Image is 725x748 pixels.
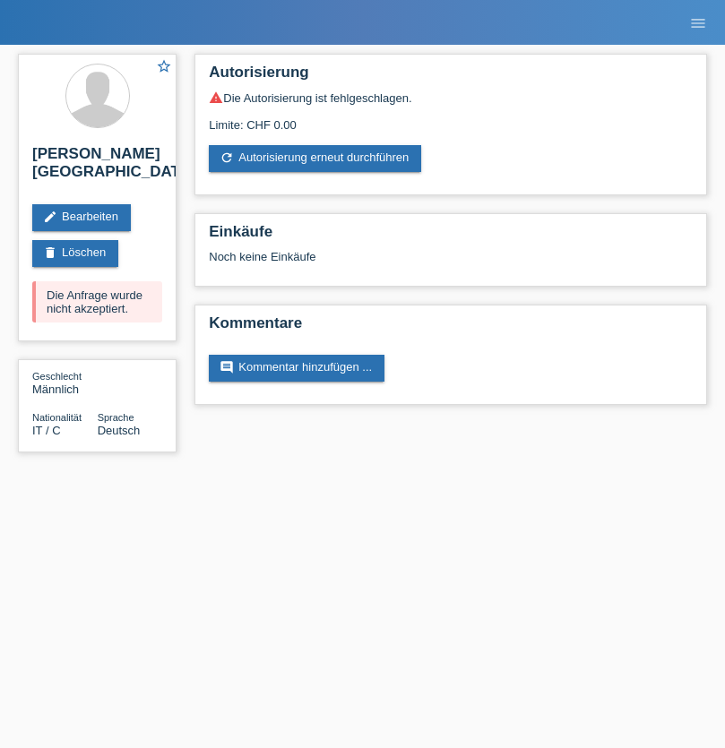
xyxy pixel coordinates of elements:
[680,17,716,28] a: menu
[98,412,134,423] span: Sprache
[209,90,223,105] i: warning
[209,145,421,172] a: refreshAutorisierung erneut durchführen
[32,424,61,437] span: Italien / C / 23.02.2021
[32,145,162,190] h2: [PERSON_NAME][GEOGRAPHIC_DATA]
[220,150,234,165] i: refresh
[32,204,131,231] a: editBearbeiten
[43,210,57,224] i: edit
[32,281,162,322] div: Die Anfrage wurde nicht akzeptiert.
[209,355,384,382] a: commentKommentar hinzufügen ...
[156,58,172,77] a: star_border
[209,223,693,250] h2: Einkäufe
[156,58,172,74] i: star_border
[209,314,693,341] h2: Kommentare
[209,250,693,277] div: Noch keine Einkäufe
[32,412,82,423] span: Nationalität
[209,64,693,90] h2: Autorisierung
[209,90,693,105] div: Die Autorisierung ist fehlgeschlagen.
[220,360,234,374] i: comment
[43,245,57,260] i: delete
[98,424,141,437] span: Deutsch
[32,369,98,396] div: Männlich
[32,240,118,267] a: deleteLöschen
[32,371,82,382] span: Geschlecht
[689,14,707,32] i: menu
[209,105,693,132] div: Limite: CHF 0.00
